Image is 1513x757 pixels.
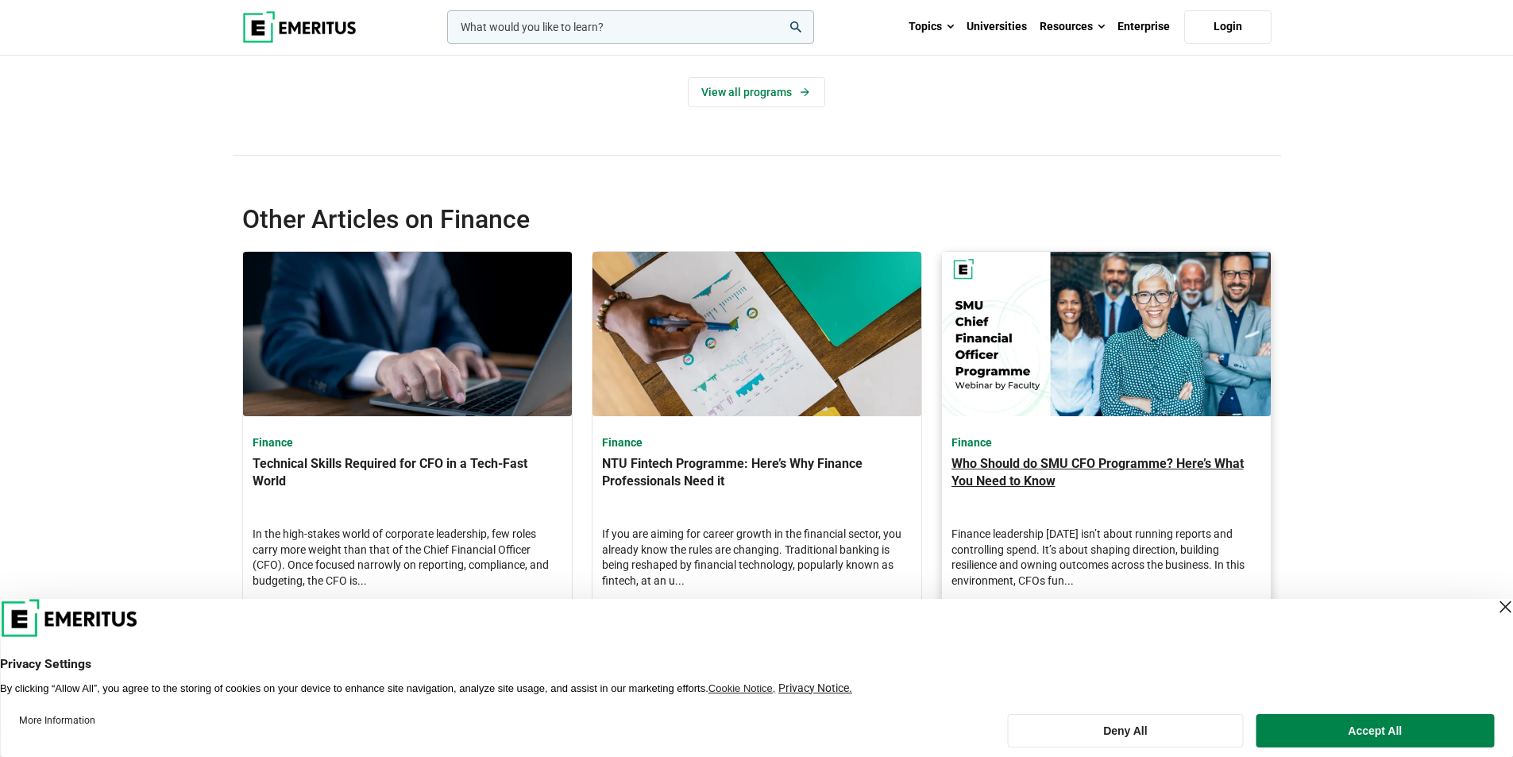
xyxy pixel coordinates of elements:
a: NTU Fintech Programme: Here’s Why Finance Professionals Need it | Finance | Emeritus Finance NTU ... [592,252,921,679]
h4: Finance [602,435,912,451]
img: NTU Fintech Programme: Here’s Why Finance Professionals Need it | Finance | Emeritus [592,252,921,416]
img: Who Should do SMU CFO Programme? Here’s What You Need to Know | Finance | Emeritus [942,252,1271,416]
a: Who Should do SMU CFO Programme? Here’s What You Need to Know | Finance | Emeritus Finance Who Sh... [942,252,1271,679]
h3: Technical Skills Required for CFO in a Tech-Fast World [253,455,562,511]
input: woocommerce-product-search-field-0 [447,10,814,44]
a: View all programs [688,77,825,107]
div: In the high-stakes world of corporate leadership, few roles carry more weight than that of the Ch... [253,527,562,590]
h4: Finance [951,435,1261,451]
a: Technical Skills Required for CFO in a Tech-Fast World | Finance | Emeritus Finance Technical Ski... [243,252,572,679]
img: Technical Skills Required for CFO in a Tech-Fast World | Finance | Emeritus [243,252,572,416]
a: Login [1184,10,1272,44]
h2: Other Articles on Finance [242,203,1272,235]
div: If you are aiming for career growth in the financial sector, you already know the rules are chang... [602,527,912,590]
h4: Finance [253,435,562,451]
h3: NTU Fintech Programme: Here’s Why Finance Professionals Need it [602,455,912,511]
h3: Who Should do SMU CFO Programme? Here’s What You Need to Know [951,455,1261,511]
div: Finance leadership [DATE] isn’t about running reports and controlling spend. It’s about shaping d... [951,527,1261,590]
